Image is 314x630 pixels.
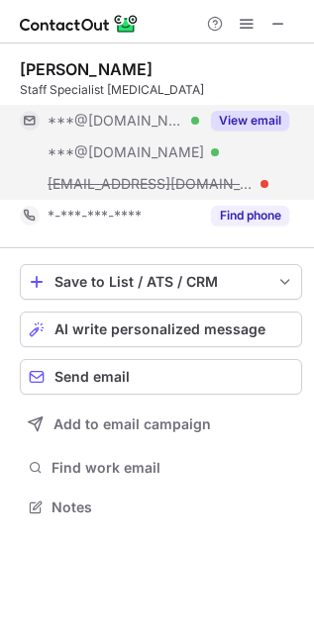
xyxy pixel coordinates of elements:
button: save-profile-one-click [20,264,302,300]
button: Reveal Button [211,206,289,225]
span: ***@[DOMAIN_NAME] [48,112,184,130]
div: Staff Specialist [MEDICAL_DATA] [20,81,302,99]
div: Save to List / ATS / CRM [54,274,267,290]
span: AI write personalized message [54,321,265,337]
span: Add to email campaign [53,416,211,432]
button: AI write personalized message [20,312,302,347]
span: Notes [52,498,294,516]
button: Send email [20,359,302,395]
button: Find work email [20,454,302,482]
button: Notes [20,494,302,521]
img: ContactOut v5.3.10 [20,12,139,36]
button: Reveal Button [211,111,289,131]
span: Send email [54,369,130,385]
div: [PERSON_NAME] [20,59,153,79]
button: Add to email campaign [20,406,302,442]
span: ***@[DOMAIN_NAME] [48,143,204,161]
span: Find work email [52,459,294,477]
span: [EMAIL_ADDRESS][DOMAIN_NAME] [48,175,254,193]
